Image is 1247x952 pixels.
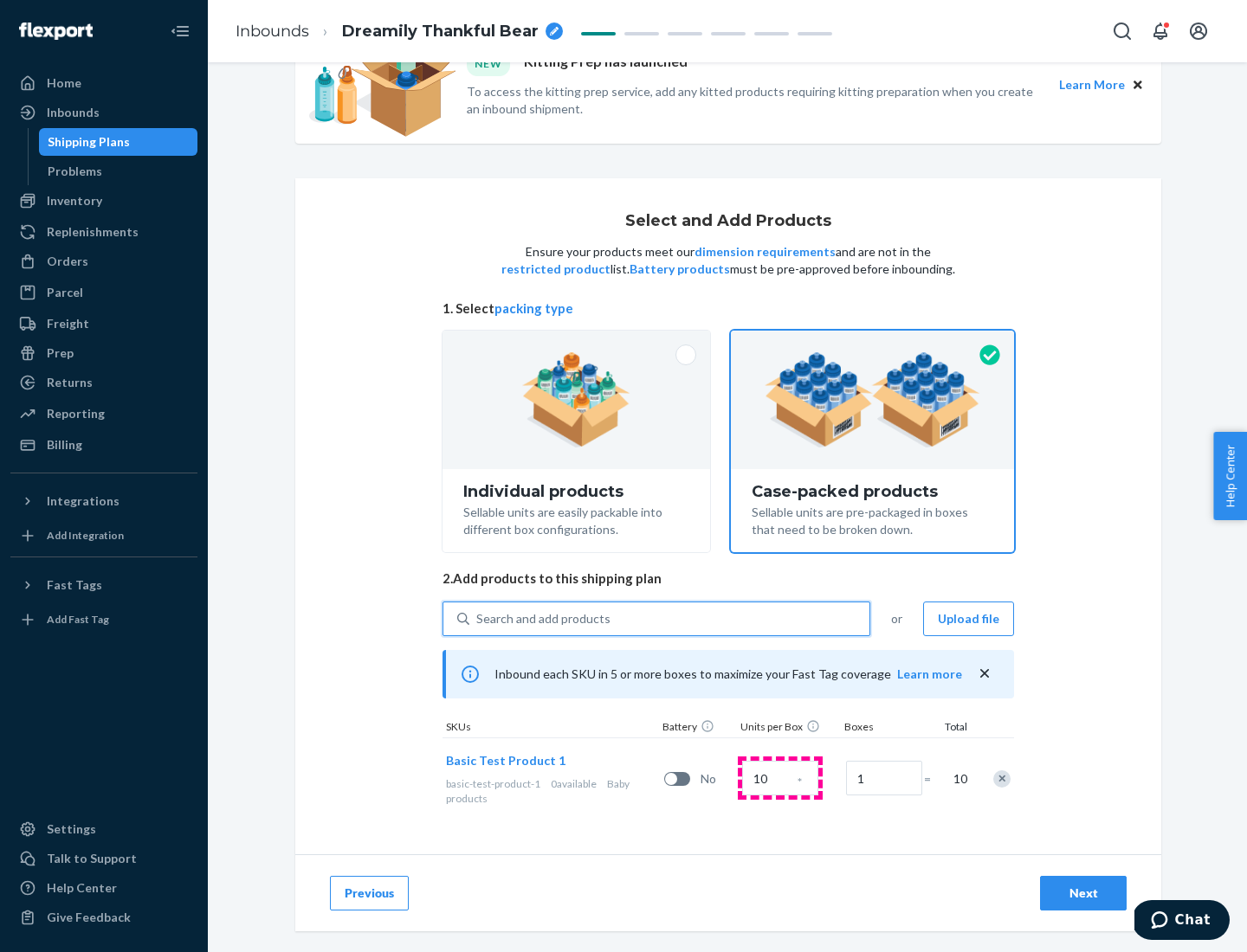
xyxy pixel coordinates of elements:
[47,405,105,422] div: Reporting
[927,719,971,737] div: Total
[923,601,1014,636] button: Upload file
[659,719,737,737] div: Battery
[222,6,577,57] ol: breadcrumbs
[48,133,130,151] div: Shipping Plans
[39,128,198,156] a: Shipping Plans
[47,374,93,391] div: Returns
[924,770,941,788] span: =
[47,315,89,332] div: Freight
[47,74,81,92] div: Home
[891,610,902,627] span: or
[752,483,993,500] div: Case-packed products
[10,400,197,428] a: Reporting
[39,158,198,185] a: Problems
[630,261,730,278] button: Battery products
[737,719,841,737] div: Units per Box
[742,761,818,795] input: Case Quantity
[47,612,109,627] div: Add Fast Tag
[701,770,735,788] span: No
[10,606,197,634] a: Add Fast Tag
[446,777,540,790] span: basic-test-product-1
[443,569,1014,588] span: 2. Add products to this shipping plan
[10,815,197,843] a: Settings
[10,369,197,396] a: Returns
[10,248,197,275] a: Orders
[47,104,100,121] div: Inbounds
[10,874,197,902] a: Help Center
[463,483,689,500] div: Individual products
[551,777,597,790] span: 0 available
[47,253,88,270] div: Orders
[236,22,309,41] a: Inbounds
[1105,14,1140,48] button: Open Search Box
[47,492,120,510] div: Integrations
[1059,75,1125,94] button: Learn More
[467,52,510,75] div: NEW
[897,666,962,683] button: Learn more
[446,752,565,769] button: Basic Test Product 1
[765,352,980,447] img: case-pack.59cecea509d18c883b923b81aeac6d0b.png
[463,500,689,538] div: Sellable units are easily packable into different box configurations.
[1134,900,1230,943] iframe: Opens a widget where you can chat to one of our agents
[950,770,967,788] span: 10
[47,576,102,594] div: Fast Tags
[342,21,539,43] span: Dreamily Thankful Bear
[47,528,124,543] div: Add Integration
[47,344,74,362] div: Prep
[841,719,927,737] div: Boxes
[446,776,657,806] div: Baby products
[163,14,197,48] button: Close Navigation
[1128,75,1147,94] button: Close
[10,69,197,97] a: Home
[10,522,197,550] a: Add Integration
[47,192,102,209] div: Inventory
[47,284,83,301] div: Parcel
[10,487,197,515] button: Integrations
[10,99,197,126] a: Inbounds
[1040,876,1127,910] button: Next
[1055,884,1112,902] div: Next
[446,753,565,768] span: Basic Test Product 1
[47,850,137,867] div: Talk to Support
[47,223,139,241] div: Replenishments
[330,876,409,910] button: Previous
[1213,432,1247,520] button: Help Center
[500,243,957,278] p: Ensure your products meet our and are not in the list. must be pre-approved before inbounding.
[10,279,197,306] a: Parcel
[443,299,1014,318] span: 1. Select
[467,83,1043,118] p: To access the kitting prep service, add any kitted products requiring kitting preparation when yo...
[10,310,197,338] a: Freight
[10,218,197,246] a: Replenishments
[522,352,630,447] img: individual-pack.facf35554cb0f1810c75b2bd6df2d64e.png
[625,213,831,230] h1: Select and Add Products
[476,610,611,627] div: Search and add products
[10,187,197,215] a: Inventory
[695,243,836,261] button: dimension requirements
[19,23,93,40] img: Flexport logo
[443,719,659,737] div: SKUs
[494,299,573,318] button: packing type
[1143,14,1178,48] button: Open notifications
[47,879,117,897] div: Help Center
[752,500,993,538] div: Sellable units are pre-packaged in boxes that need to be broken down.
[501,261,611,278] button: restricted product
[10,431,197,459] a: Billing
[47,820,96,838] div: Settings
[846,761,922,795] input: Number of boxes
[524,52,688,75] p: Kitting Prep has launched
[10,339,197,367] a: Prep
[10,845,197,872] button: Talk to Support
[10,571,197,599] button: Fast Tags
[10,904,197,931] button: Give Feedback
[976,665,993,683] button: close
[1181,14,1216,48] button: Open account menu
[48,163,102,180] div: Problems
[47,436,82,453] div: Billing
[47,909,131,926] div: Give Feedback
[443,650,1014,698] div: Inbound each SKU in 5 or more boxes to maximize your Fast Tag coverage
[993,770,1011,788] div: Remove Item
